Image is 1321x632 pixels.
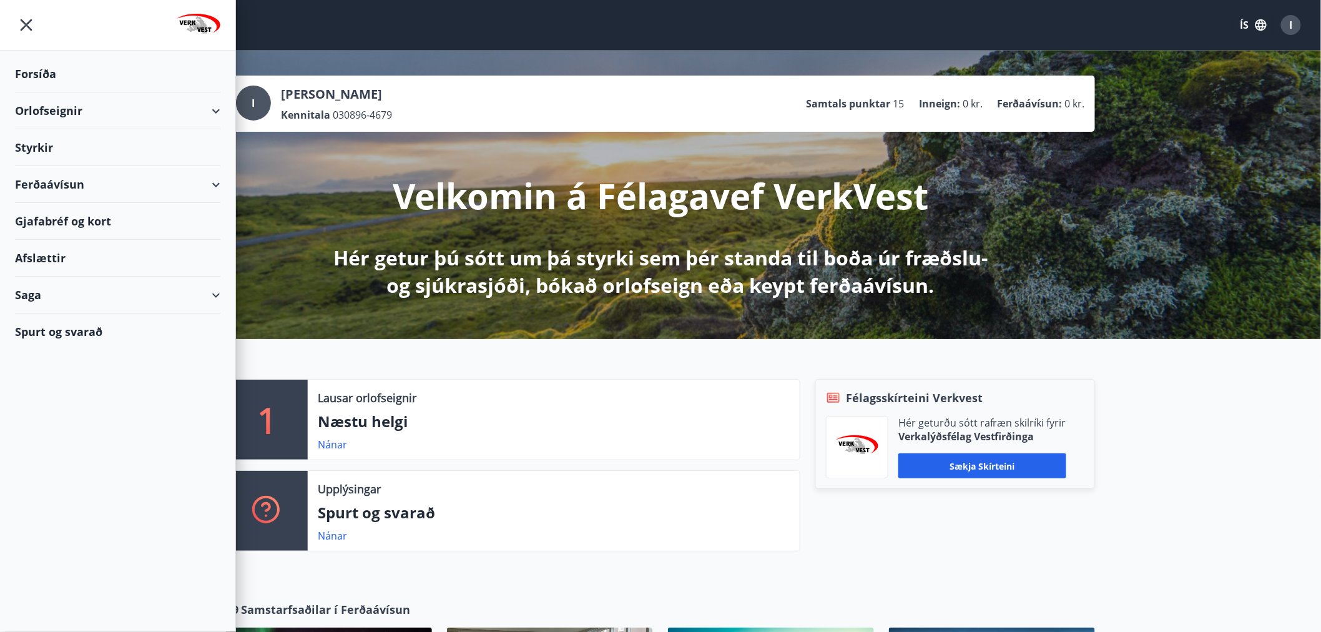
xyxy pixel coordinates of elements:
p: [PERSON_NAME] [281,86,392,103]
span: 030896-4679 [333,108,392,122]
p: Upplýsingar [318,481,381,497]
img: jihgzMk4dcgjRAW2aMgpbAqQEG7LZi0j9dOLAUvz.png [836,435,878,460]
span: I [1290,18,1293,32]
button: Sækja skírteini [898,453,1066,478]
button: I [1276,10,1306,40]
p: Kennitala [281,108,330,122]
p: Velkomin á Félagavef VerkVest [393,172,928,219]
div: Forsíða [15,56,220,92]
span: Félagsskírteini Verkvest [846,390,983,406]
div: Gjafabréf og kort [15,203,220,240]
p: Verkalýðsfélag Vestfirðinga [898,430,1066,443]
span: 15 [893,97,904,111]
p: Inneign : [919,97,960,111]
p: Lausar orlofseignir [318,390,416,406]
p: Næstu helgi [318,411,790,432]
p: Spurt og svarað [318,502,790,523]
div: Orlofseignir [15,92,220,129]
span: 0 kr. [1065,97,1085,111]
p: 1 [257,396,277,443]
button: ÍS [1234,14,1274,36]
span: I [252,96,255,110]
img: union_logo [177,14,220,39]
a: Nánar [318,529,347,543]
div: Saga [15,277,220,314]
p: Hér geturðu sótt rafræn skilríki fyrir [898,416,1066,430]
a: Nánar [318,438,347,452]
div: Spurt og svarað [15,314,220,350]
div: Styrkir [15,129,220,166]
button: menu [15,14,37,36]
p: Hér getur þú sótt um þá styrki sem þér standa til boða úr fræðslu- og sjúkrasjóði, bókað orlofsei... [331,244,990,299]
p: Ferðaávísun : [998,97,1063,111]
span: 0 kr. [963,97,983,111]
div: Ferðaávísun [15,166,220,203]
span: Samstarfsaðilar í Ferðaávísun [241,601,410,618]
div: Afslættir [15,240,220,277]
p: Samtals punktar [806,97,890,111]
